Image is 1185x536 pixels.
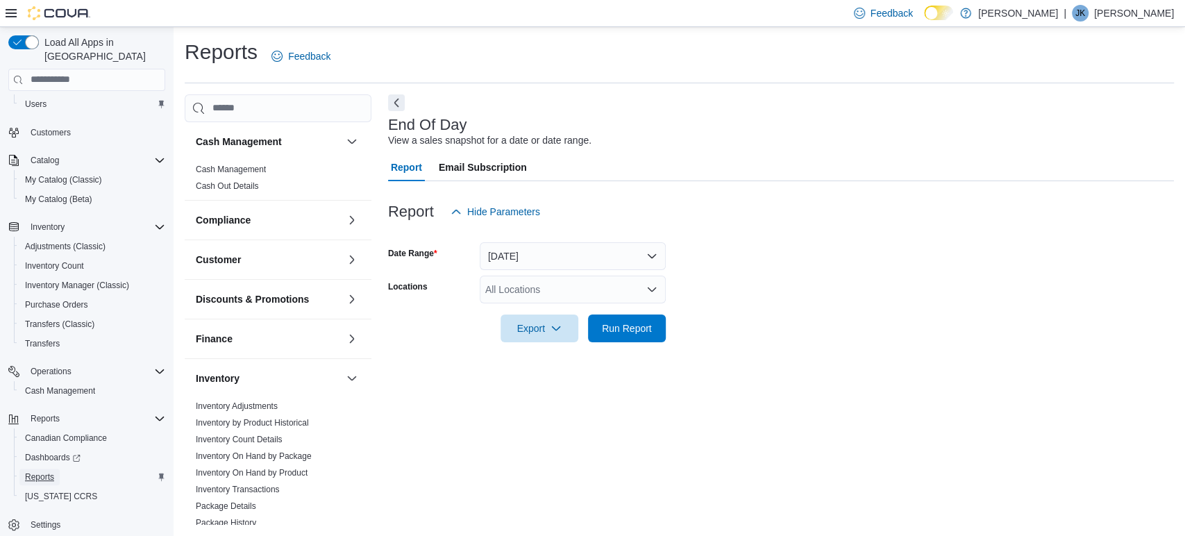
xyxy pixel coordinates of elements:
[1094,5,1174,22] p: [PERSON_NAME]
[196,518,256,528] a: Package History
[266,42,336,70] a: Feedback
[19,171,165,188] span: My Catalog (Classic)
[25,124,165,141] span: Customers
[14,467,171,487] button: Reports
[196,165,266,174] a: Cash Management
[19,430,112,446] a: Canadian Compliance
[19,277,135,294] a: Inventory Manager (Classic)
[19,96,165,112] span: Users
[3,151,171,170] button: Catalog
[25,219,70,235] button: Inventory
[388,203,434,220] h3: Report
[196,181,259,192] span: Cash Out Details
[19,258,165,274] span: Inventory Count
[185,38,258,66] h1: Reports
[196,435,283,444] a: Inventory Count Details
[14,448,171,467] a: Dashboards
[25,410,165,427] span: Reports
[19,238,111,255] a: Adjustments (Classic)
[14,487,171,506] button: [US_STATE] CCRS
[344,370,360,387] button: Inventory
[3,122,171,142] button: Customers
[196,434,283,445] span: Inventory Count Details
[196,135,341,149] button: Cash Management
[31,221,65,233] span: Inventory
[196,485,280,494] a: Inventory Transactions
[602,321,652,335] span: Run Report
[25,363,77,380] button: Operations
[19,488,165,505] span: Washington CCRS
[344,133,360,150] button: Cash Management
[391,153,422,181] span: Report
[3,217,171,237] button: Inventory
[196,332,341,346] button: Finance
[196,213,251,227] h3: Compliance
[196,417,309,428] span: Inventory by Product Historical
[344,212,360,228] button: Compliance
[196,292,341,306] button: Discounts & Promotions
[3,409,171,428] button: Reports
[25,517,66,533] a: Settings
[196,253,241,267] h3: Customer
[25,174,102,185] span: My Catalog (Classic)
[25,319,94,330] span: Transfers (Classic)
[25,299,88,310] span: Purchase Orders
[19,316,165,333] span: Transfers (Classic)
[19,277,165,294] span: Inventory Manager (Classic)
[31,366,72,377] span: Operations
[344,330,360,347] button: Finance
[196,253,341,267] button: Customer
[25,433,107,444] span: Canadian Compliance
[1075,5,1085,22] span: JK
[39,35,165,63] span: Load All Apps in [GEOGRAPHIC_DATA]
[31,413,60,424] span: Reports
[19,96,52,112] a: Users
[19,430,165,446] span: Canadian Compliance
[196,451,312,461] a: Inventory On Hand by Package
[185,161,371,200] div: Cash Management
[196,401,278,411] a: Inventory Adjustments
[19,469,60,485] a: Reports
[3,514,171,535] button: Settings
[31,519,60,530] span: Settings
[196,501,256,512] span: Package Details
[445,198,546,226] button: Hide Parameters
[439,153,527,181] span: Email Subscription
[25,194,92,205] span: My Catalog (Beta)
[388,248,437,259] label: Date Range
[196,517,256,528] span: Package History
[25,152,165,169] span: Catalog
[14,190,171,209] button: My Catalog (Beta)
[19,449,86,466] a: Dashboards
[196,501,256,511] a: Package Details
[19,238,165,255] span: Adjustments (Classic)
[196,371,341,385] button: Inventory
[19,171,108,188] a: My Catalog (Classic)
[871,6,913,20] span: Feedback
[196,164,266,175] span: Cash Management
[14,315,171,334] button: Transfers (Classic)
[25,491,97,502] span: [US_STATE] CCRS
[588,315,666,342] button: Run Report
[196,332,233,346] h3: Finance
[14,256,171,276] button: Inventory Count
[25,124,76,141] a: Customers
[14,381,171,401] button: Cash Management
[501,315,578,342] button: Export
[19,191,165,208] span: My Catalog (Beta)
[25,241,106,252] span: Adjustments (Classic)
[31,127,71,138] span: Customers
[14,295,171,315] button: Purchase Orders
[196,181,259,191] a: Cash Out Details
[25,338,60,349] span: Transfers
[1064,5,1066,22] p: |
[196,418,309,428] a: Inventory by Product Historical
[25,152,65,169] button: Catalog
[14,276,171,295] button: Inventory Manager (Classic)
[19,296,165,313] span: Purchase Orders
[19,335,165,352] span: Transfers
[19,383,165,399] span: Cash Management
[196,371,239,385] h3: Inventory
[196,292,309,306] h3: Discounts & Promotions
